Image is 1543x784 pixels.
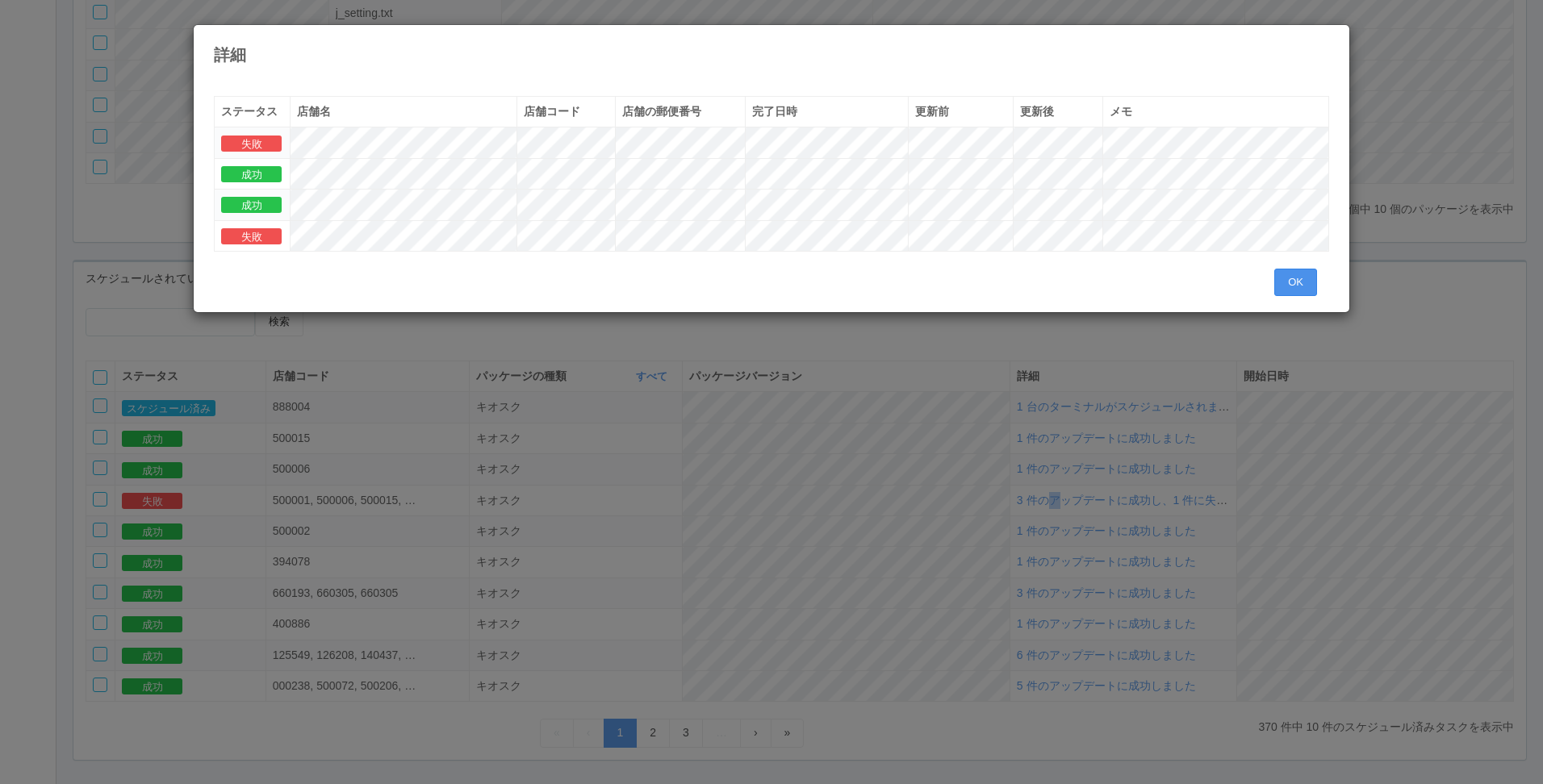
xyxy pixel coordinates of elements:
div: メモ [1110,103,1322,120]
div: 店舗の郵便番号 [622,103,738,120]
h4: 詳細 [214,46,1329,64]
div: 店舗コード [524,103,608,120]
div: 更新前 [915,103,1006,120]
div: ステータス [221,103,283,120]
div: 更新後 [1020,103,1096,120]
button: 失敗 [221,136,282,152]
div: 成功 [221,196,283,213]
button: 成功 [221,197,282,213]
div: 失敗 [221,227,283,244]
button: OK [1274,269,1317,296]
button: 失敗 [221,228,282,244]
div: 完了日時 [752,103,902,120]
button: 成功 [221,166,282,182]
div: 成功 [221,165,283,182]
div: 店舗名 [297,103,509,120]
div: 失敗 [221,134,283,151]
